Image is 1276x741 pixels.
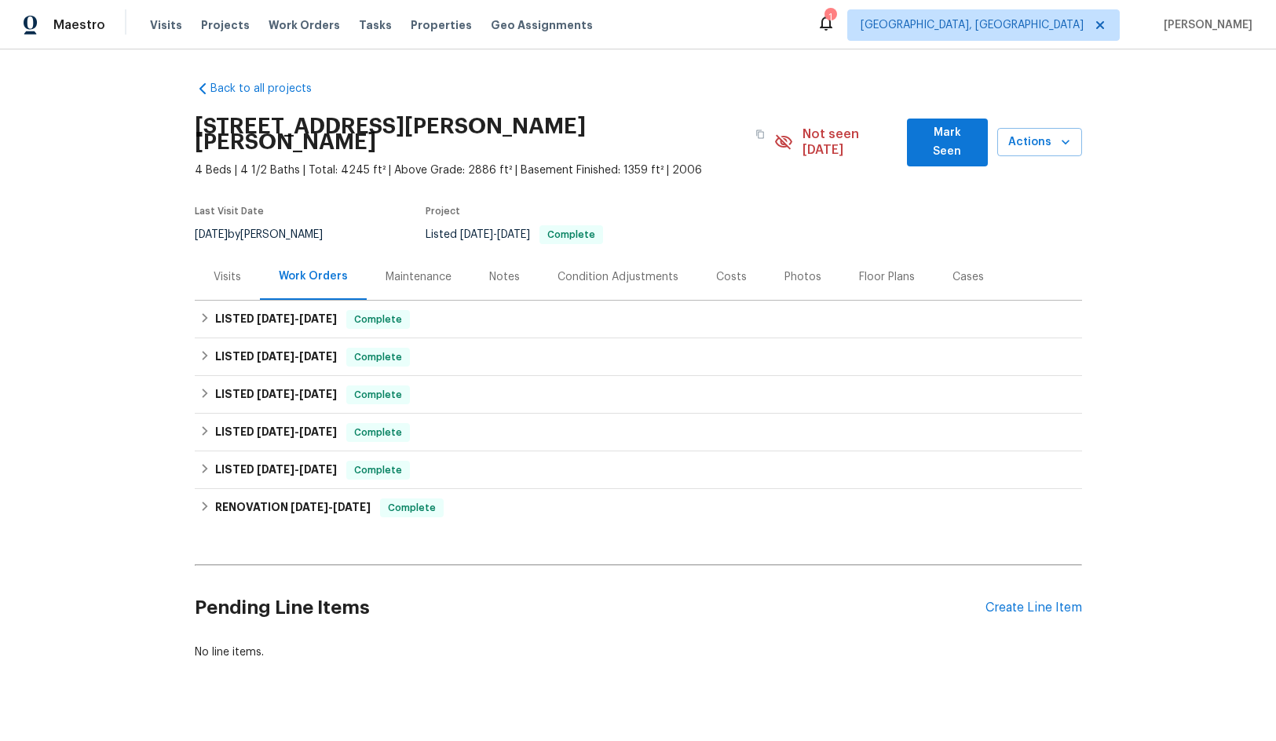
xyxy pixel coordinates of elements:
span: [PERSON_NAME] [1157,17,1252,33]
button: Copy Address [746,120,774,148]
div: Create Line Item [985,600,1082,615]
span: Not seen [DATE] [803,126,898,158]
span: - [257,426,337,437]
span: [DATE] [257,351,294,362]
div: LISTED [DATE]-[DATE]Complete [195,376,1082,414]
span: Project [426,206,460,216]
span: Complete [348,349,408,365]
span: Properties [411,17,472,33]
span: Mark Seen [920,123,975,162]
span: [DATE] [257,313,294,324]
div: RENOVATION [DATE]-[DATE]Complete [195,489,1082,527]
div: Floor Plans [859,269,915,285]
span: Complete [348,425,408,440]
span: - [257,389,337,400]
span: Last Visit Date [195,206,264,216]
span: [DATE] [497,229,530,240]
span: [DATE] [299,389,337,400]
h6: LISTED [215,423,337,442]
div: LISTED [DATE]-[DATE]Complete [195,301,1082,338]
div: Visits [214,269,241,285]
button: Mark Seen [907,119,988,166]
span: Tasks [359,20,392,31]
span: [DATE] [299,313,337,324]
span: [DATE] [299,426,337,437]
h6: LISTED [215,310,337,329]
span: [DATE] [257,389,294,400]
div: LISTED [DATE]-[DATE]Complete [195,338,1082,376]
span: - [291,502,371,513]
span: Complete [348,312,408,327]
span: - [257,313,337,324]
span: [DATE] [333,502,371,513]
div: Costs [716,269,747,285]
h6: LISTED [215,385,337,404]
span: Listed [426,229,603,240]
span: Complete [541,230,601,239]
span: 4 Beds | 4 1/2 Baths | Total: 4245 ft² | Above Grade: 2886 ft² | Basement Finished: 1359 ft² | 2006 [195,162,775,178]
div: Photos [784,269,821,285]
div: Cases [952,269,984,285]
span: [DATE] [291,502,328,513]
div: Work Orders [279,268,348,284]
span: - [257,351,337,362]
h6: LISTED [215,348,337,367]
span: Geo Assignments [491,17,593,33]
h6: LISTED [215,461,337,480]
div: No line items. [195,644,1082,660]
h6: RENOVATION [215,498,371,517]
span: - [257,464,337,475]
span: Visits [150,17,182,33]
div: LISTED [DATE]-[DATE]Complete [195,414,1082,451]
span: - [460,229,530,240]
div: 1 [824,9,835,25]
div: Condition Adjustments [558,269,678,285]
span: [DATE] [299,351,337,362]
span: [DATE] [257,464,294,475]
span: Maestro [53,17,105,33]
span: Projects [201,17,250,33]
div: Maintenance [386,269,452,285]
span: Work Orders [269,17,340,33]
span: Actions [1010,133,1069,152]
span: Complete [382,500,442,516]
span: Complete [348,462,408,478]
span: Complete [348,387,408,403]
span: [GEOGRAPHIC_DATA], [GEOGRAPHIC_DATA] [861,17,1084,33]
div: Notes [489,269,520,285]
a: Back to all projects [195,81,346,97]
div: LISTED [DATE]-[DATE]Complete [195,451,1082,489]
span: [DATE] [299,464,337,475]
span: [DATE] [460,229,493,240]
span: [DATE] [257,426,294,437]
h2: [STREET_ADDRESS][PERSON_NAME][PERSON_NAME] [195,119,747,150]
span: [DATE] [195,229,228,240]
h2: Pending Line Items [195,571,985,644]
button: Actions [997,128,1082,157]
div: by [PERSON_NAME] [195,225,342,244]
